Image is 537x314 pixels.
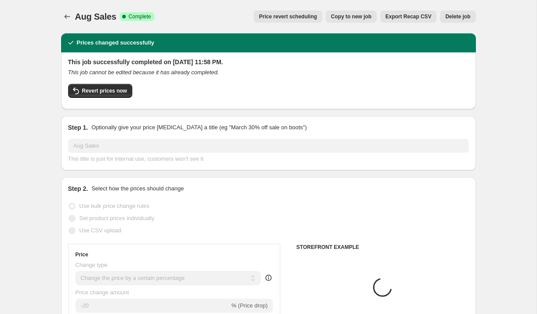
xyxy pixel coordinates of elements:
button: Copy to new job [326,10,377,23]
h3: Price [76,251,88,258]
span: Delete job [445,13,470,20]
button: Price revert scheduling [254,10,322,23]
i: This job cannot be edited because it has already completed. [68,69,219,76]
span: Copy to new job [331,13,372,20]
input: 30% off holiday sale [68,139,469,153]
span: Use CSV upload [79,227,121,234]
span: Use bulk price change rules [79,203,149,209]
p: Optionally give your price [MEDICAL_DATA] a title (eg "March 30% off sale on boots") [91,123,306,132]
p: Select how the prices should change [91,184,184,193]
span: Export Recap CSV [386,13,431,20]
button: Delete job [440,10,475,23]
h2: This job successfully completed on [DATE] 11:58 PM. [68,58,469,66]
span: Set product prices individually [79,215,155,221]
input: -15 [76,299,230,313]
span: Price change amount [76,289,129,296]
h2: Step 2. [68,184,88,193]
span: Aug Sales [75,12,117,21]
div: help [264,273,273,282]
span: Complete [128,13,151,20]
span: % (Price drop) [231,302,268,309]
span: This title is just for internal use, customers won't see it [68,155,203,162]
h2: Prices changed successfully [77,38,155,47]
h2: Step 1. [68,123,88,132]
button: Export Recap CSV [380,10,437,23]
button: Revert prices now [68,84,132,98]
span: Revert prices now [82,87,127,94]
span: Change type [76,262,108,268]
h6: STOREFRONT EXAMPLE [296,244,469,251]
span: Price revert scheduling [259,13,317,20]
button: Price change jobs [61,10,73,23]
